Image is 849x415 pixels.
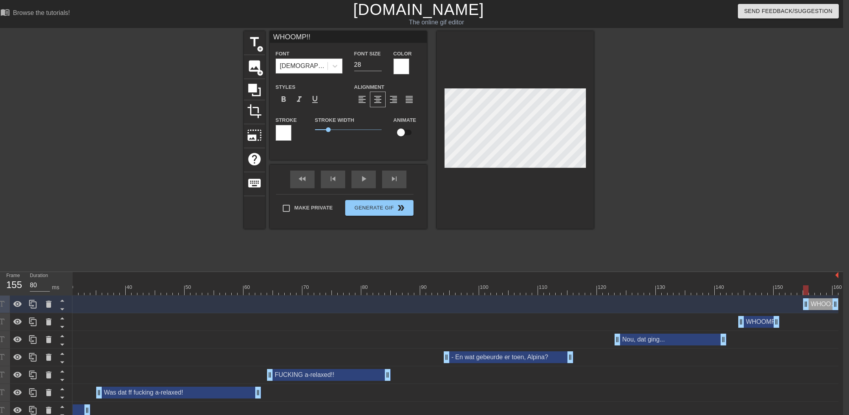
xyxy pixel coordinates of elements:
span: format_align_center [373,95,382,104]
span: skip_previous [328,174,338,184]
label: Font [276,50,289,58]
div: Browse the tutorials! [13,9,70,16]
span: drag_handle [443,353,450,361]
span: play_arrow [359,174,368,184]
span: drag_handle [737,318,745,326]
span: format_align_justify [404,95,414,104]
label: Duration [30,274,48,278]
span: add_circle [257,46,263,52]
label: Animate [393,116,416,124]
label: Stroke Width [315,116,354,124]
span: format_italic [295,95,304,104]
div: 100 [480,283,490,291]
div: The online gif editor [281,18,592,27]
div: 50 [185,283,192,291]
span: drag_handle [254,389,262,397]
span: image [247,59,262,73]
span: drag_handle [266,371,274,379]
div: 155 [6,278,18,292]
a: [DOMAIN_NAME] [353,1,484,18]
span: drag_handle [566,353,574,361]
span: drag_handle [83,406,91,414]
span: help [247,152,262,167]
button: Generate Gif [345,200,413,216]
span: Send Feedback/Suggestion [744,6,833,16]
label: Font Size [354,50,381,58]
span: skip_next [390,174,399,184]
span: crop [247,104,262,119]
a: Browse the tutorials! [0,7,70,20]
span: double_arrow [396,203,406,213]
span: format_underline [310,95,320,104]
div: 140 [715,283,725,291]
span: drag_handle [719,336,727,343]
div: 60 [244,283,251,291]
span: keyboard [247,176,262,191]
button: Send Feedback/Suggestion [738,4,839,18]
div: Frame [0,272,24,295]
div: [DEMOGRAPHIC_DATA] [280,61,328,71]
div: 80 [362,283,369,291]
img: bound-end.png [835,272,838,278]
div: 90 [421,283,428,291]
span: format_bold [279,95,288,104]
label: Color [393,50,412,58]
span: format_align_right [389,95,398,104]
div: ms [52,283,59,292]
span: drag_handle [613,336,621,343]
div: 160 [833,283,843,291]
span: Generate Gif [348,203,410,213]
span: Make Private [295,204,333,212]
label: Styles [276,83,296,91]
div: 130 [657,283,666,291]
span: fast_rewind [298,174,307,184]
span: photo_size_select_large [247,128,262,143]
span: drag_handle [772,318,780,326]
span: menu_book [0,7,10,17]
label: Alignment [354,83,384,91]
label: Stroke [276,116,297,124]
div: 120 [598,283,607,291]
span: add_circle [257,70,263,76]
span: drag_handle [384,371,392,379]
div: 110 [539,283,549,291]
div: 150 [774,283,784,291]
span: drag_handle [95,389,103,397]
span: format_align_left [357,95,367,104]
div: 40 [126,283,134,291]
span: title [247,35,262,50]
div: 70 [303,283,310,291]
